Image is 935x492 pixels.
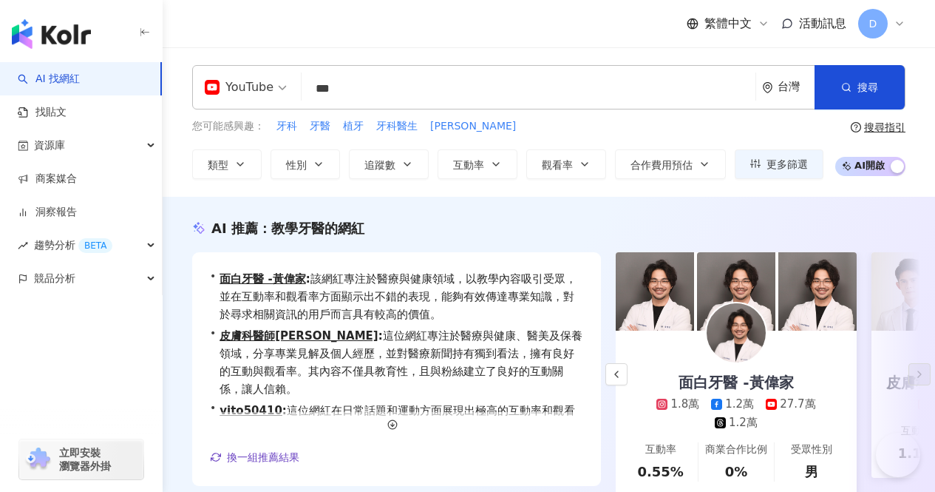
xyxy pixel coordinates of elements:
[220,402,583,455] span: 這位網紅在日常話題和運動方面展現出極高的互動率和觀看率，積極分享對牙套的熱愛，同時涉獵多元主題，能有效吸引並保持粉絲的興趣，展現良好的內容創作能力。
[227,451,299,463] span: 換一組推薦結果
[205,75,273,99] div: YouTube
[778,81,815,93] div: 台灣
[438,149,517,179] button: 互動率
[210,402,583,455] div: •
[309,118,331,135] button: 牙醫
[220,404,282,417] a: vito50410
[271,149,340,179] button: 性別
[645,442,676,457] div: 互動率
[18,105,67,120] a: 找貼文
[286,159,307,171] span: 性別
[729,415,758,431] div: 1.2萬
[670,397,699,412] div: 1.8萬
[18,240,28,251] span: rise
[34,229,112,262] span: 趨勢分析
[707,303,766,363] img: KOL Avatar
[766,158,808,170] span: 更多篩選
[220,327,583,398] span: 這位網紅專注於醫療與健康、醫美及保養領域，分享專業見解及個人經歷，並對醫療新聞持有獨到看法，擁有良好的互動與觀看率。其內容不僅具教育性，且與粉絲建立了良好的互動關係，讓人信賴。
[864,121,905,133] div: 搜尋指引
[210,327,583,398] div: •
[876,433,920,477] iframe: Help Scout Beacon - Open
[378,329,383,343] span: :
[725,462,748,481] div: 0%
[857,81,878,93] span: 搜尋
[210,270,583,323] div: •
[705,442,767,457] div: 商業合作比例
[901,424,932,439] div: 互動率
[282,404,287,417] span: :
[34,262,75,295] span: 競品分析
[780,397,815,412] div: 27.7萬
[276,118,298,135] button: 牙科
[616,252,694,331] img: post-image
[24,448,52,471] img: chrome extension
[815,65,905,109] button: 搜尋
[18,72,80,87] a: searchAI 找網紅
[805,462,818,481] div: 男
[799,16,846,30] span: 活動訊息
[542,159,573,171] span: 觀看率
[791,442,832,457] div: 受眾性別
[664,372,808,393] div: 面白牙醫 -黃偉家
[762,82,773,93] span: environment
[704,16,752,32] span: 繁體中文
[637,462,683,481] div: 0.55%
[349,149,429,179] button: 追蹤數
[430,119,516,134] span: [PERSON_NAME]
[18,205,77,220] a: 洞察報告
[220,329,378,343] a: 皮膚科醫師[PERSON_NAME]
[220,272,305,286] a: 面白牙醫 -黃偉家
[735,149,823,179] button: 更多篩選
[208,159,228,171] span: 類型
[34,129,65,162] span: 資源庫
[364,159,395,171] span: 追蹤數
[306,272,310,286] span: :
[778,252,857,331] img: post-image
[342,118,364,135] button: 植牙
[429,118,517,135] button: [PERSON_NAME]
[12,19,91,49] img: logo
[869,16,877,32] span: D
[615,149,726,179] button: 合作費用預估
[210,446,300,468] button: 換一組推薦結果
[220,270,583,323] span: 該網紅專注於醫療與健康領域，以教學內容吸引受眾，並在互動率和觀看率方面顯示出不錯的表現，能夠有效傳達專業知識，對於尋求相關資訊的用戶而言具有較高的價值。
[211,219,364,237] div: AI 推薦 ：
[192,119,265,134] span: 您可能感興趣：
[78,238,112,253] div: BETA
[192,149,262,179] button: 類型
[276,119,297,134] span: 牙科
[375,118,418,135] button: 牙科醫生
[453,159,484,171] span: 互動率
[725,397,754,412] div: 1.2萬
[851,122,861,132] span: question-circle
[376,119,418,134] span: 牙科醫生
[310,119,330,134] span: 牙醫
[271,220,364,236] span: 教學牙醫的網紅
[59,446,111,473] span: 立即安裝 瀏覽器外掛
[18,172,77,186] a: 商案媒合
[697,252,775,331] img: post-image
[630,159,693,171] span: 合作費用預估
[526,149,606,179] button: 觀看率
[343,119,364,134] span: 植牙
[19,439,143,479] a: chrome extension立即安裝 瀏覽器外掛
